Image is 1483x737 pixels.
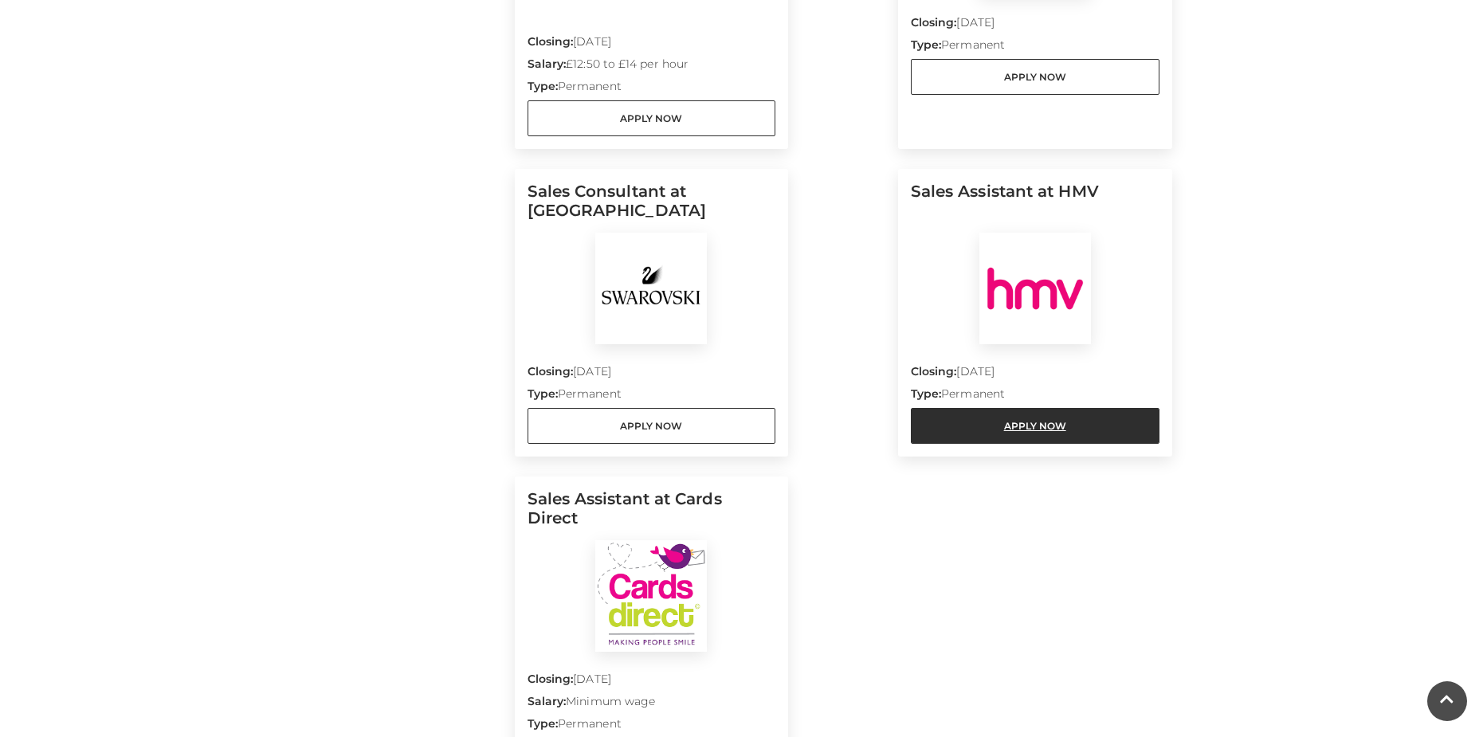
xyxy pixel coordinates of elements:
[911,59,1159,95] a: Apply Now
[528,694,567,708] strong: Salary:
[911,363,1159,386] p: [DATE]
[528,489,776,540] h5: Sales Assistant at Cards Direct
[528,56,776,78] p: £12:50 to £14 per hour
[528,716,558,731] strong: Type:
[911,14,1159,37] p: [DATE]
[528,364,574,378] strong: Closing:
[595,540,707,652] img: Cards Direct
[528,33,776,56] p: [DATE]
[911,408,1159,444] a: Apply Now
[528,57,567,71] strong: Salary:
[911,15,957,29] strong: Closing:
[528,363,776,386] p: [DATE]
[911,37,941,52] strong: Type:
[528,386,558,401] strong: Type:
[528,34,574,49] strong: Closing:
[911,386,1159,408] p: Permanent
[528,693,776,715] p: Minimum wage
[979,233,1091,344] img: HMV
[528,79,558,93] strong: Type:
[911,364,957,378] strong: Closing:
[528,78,776,100] p: Permanent
[528,182,776,233] h5: Sales Consultant at [GEOGRAPHIC_DATA]
[911,37,1159,59] p: Permanent
[911,386,941,401] strong: Type:
[528,671,776,693] p: [DATE]
[528,672,574,686] strong: Closing:
[528,386,776,408] p: Permanent
[595,233,707,344] img: Swarovski
[528,100,776,136] a: Apply Now
[911,182,1159,233] h5: Sales Assistant at HMV
[528,408,776,444] a: Apply Now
